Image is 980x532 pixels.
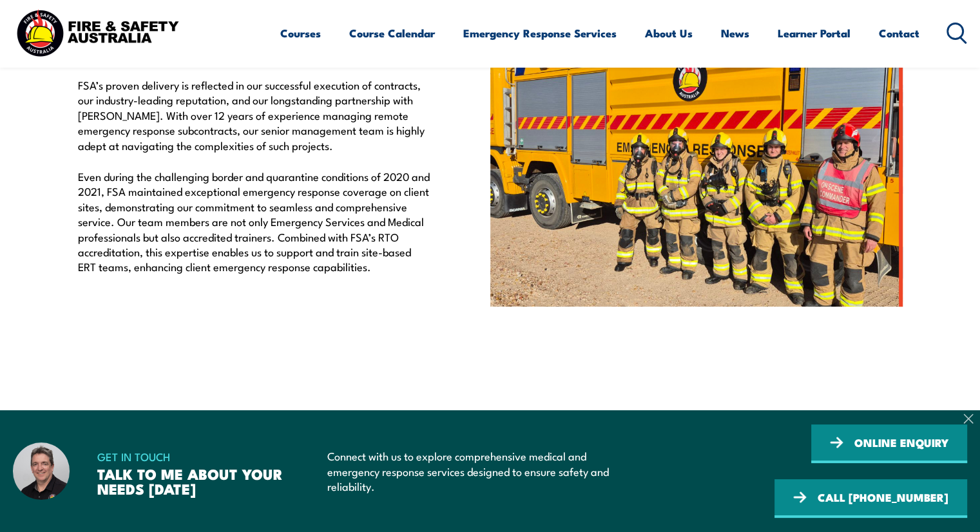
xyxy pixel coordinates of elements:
img: Dave – Fire and Safety Australia [13,442,70,499]
a: Contact [879,16,919,50]
a: Emergency Response Services [463,16,617,50]
a: ONLINE ENQUIRY [811,424,967,463]
h3: TALK TO ME ABOUT YOUR NEEDS [DATE] [97,466,300,496]
a: About Us [645,16,693,50]
a: Courses [280,16,321,50]
a: CALL [PHONE_NUMBER] [774,479,967,518]
a: News [721,16,749,50]
p: Even during the challenging border and quarantine conditions of 2020 and 2021, FSA maintained exc... [78,169,431,274]
a: Learner Portal [778,16,850,50]
p: Connect with us to explore comprehensive medical and emergency response services designed to ensu... [327,448,624,493]
a: Course Calendar [349,16,435,50]
p: FSA’s proven delivery is reflected in our successful execution of contracts, our industry-leading... [78,77,431,153]
span: GET IN TOUCH [97,447,300,466]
